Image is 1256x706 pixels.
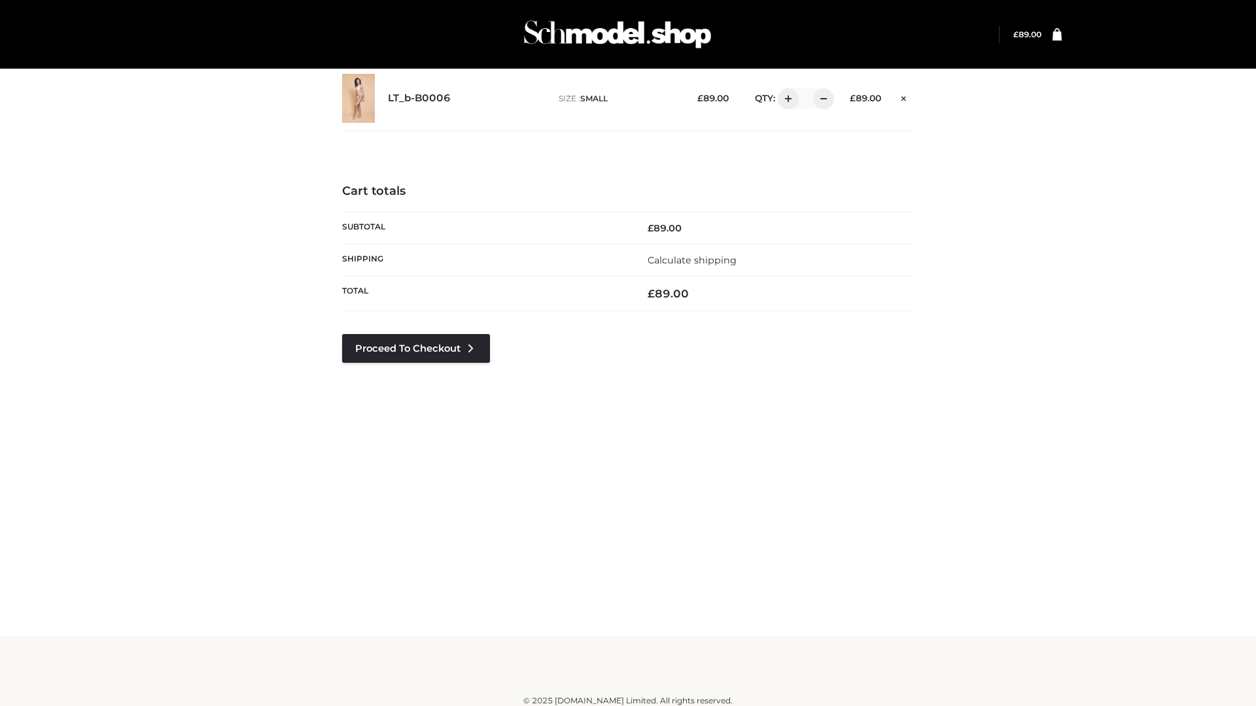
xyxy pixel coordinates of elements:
p: size : [559,93,677,105]
div: QTY: [742,88,829,109]
bdi: 89.00 [697,93,729,103]
th: Total [342,277,628,311]
span: £ [648,287,655,300]
a: LT_b-B0006 [388,92,451,105]
span: £ [697,93,703,103]
a: Proceed to Checkout [342,334,490,363]
bdi: 89.00 [648,287,689,300]
span: £ [648,222,654,234]
img: Schmodel Admin 964 [519,8,716,60]
th: Shipping [342,244,628,276]
bdi: 89.00 [1013,29,1041,39]
bdi: 89.00 [850,93,881,103]
bdi: 89.00 [648,222,682,234]
th: Subtotal [342,212,628,244]
a: £89.00 [1013,29,1041,39]
span: £ [1013,29,1019,39]
a: Calculate shipping [648,254,737,266]
span: £ [850,93,856,103]
h4: Cart totals [342,184,914,199]
span: SMALL [580,93,608,103]
a: Remove this item [894,88,914,105]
